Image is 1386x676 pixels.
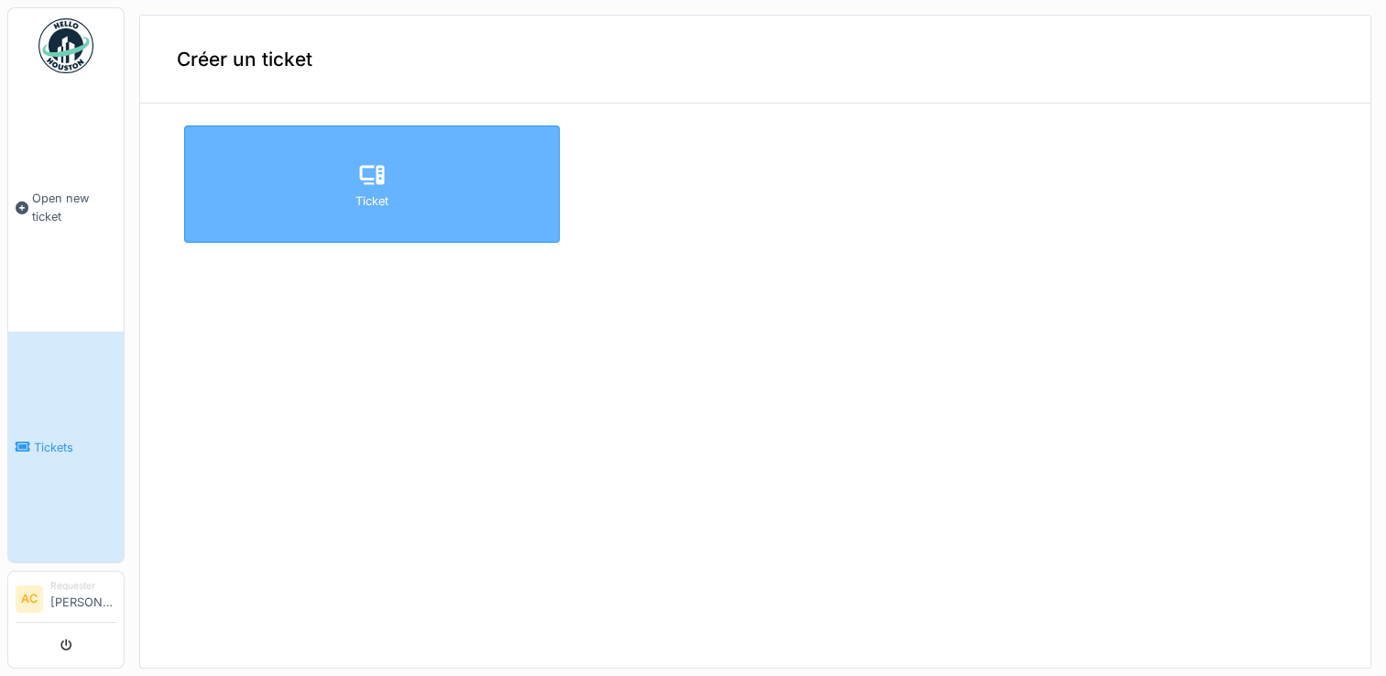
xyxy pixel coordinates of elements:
span: Open new ticket [32,190,116,224]
a: Open new ticket [8,83,124,332]
span: Tickets [34,439,116,456]
li: [PERSON_NAME] [50,579,116,618]
a: AC Requester[PERSON_NAME] [16,579,116,623]
li: AC [16,585,43,613]
div: Créer un ticket [140,16,1370,104]
div: Ticket [355,192,388,210]
div: Requester [50,579,116,593]
a: Tickets [8,332,124,562]
img: Badge_color-CXgf-gQk.svg [38,18,93,73]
